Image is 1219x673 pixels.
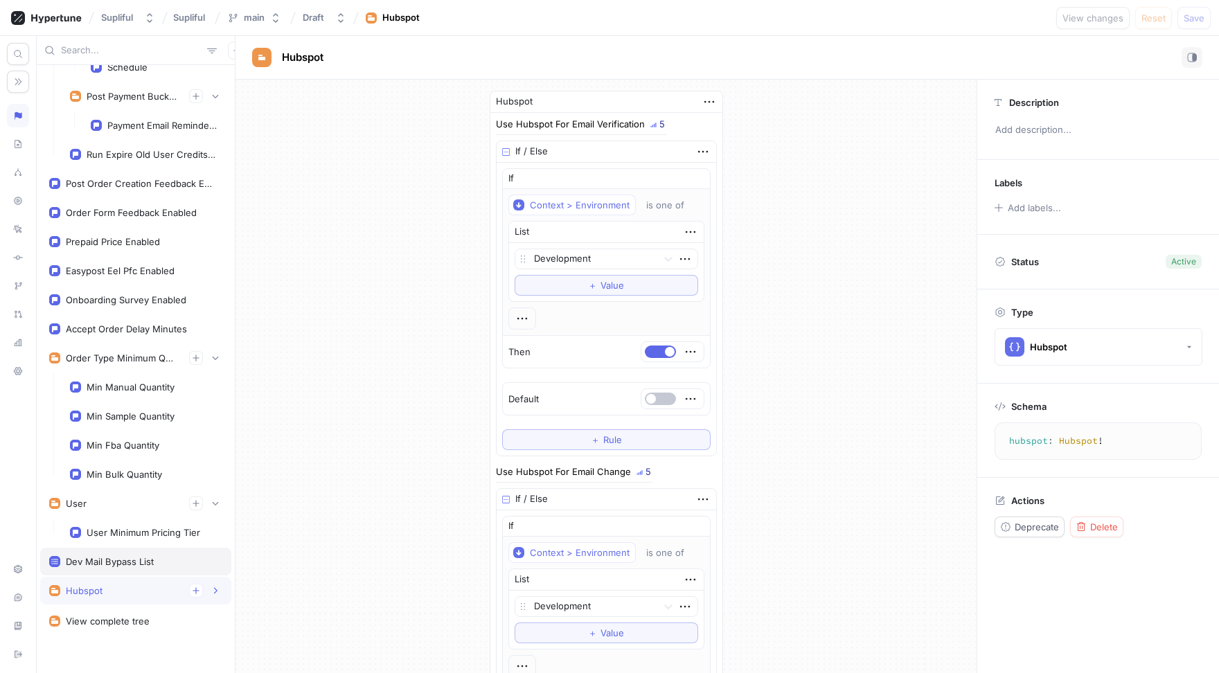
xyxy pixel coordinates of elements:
[7,331,29,355] div: Analytics
[66,207,197,218] div: Order Form Feedback Enabled
[1171,255,1196,268] div: Active
[530,547,630,559] div: Context > Environment
[87,91,178,102] div: Post Payment Buckets
[7,274,29,298] div: Branches
[496,467,631,476] div: Use Hubspot For Email Change
[640,195,704,215] button: is one of
[508,346,531,359] p: Then
[7,586,29,609] div: Live chat
[496,95,533,109] div: Hubspot
[66,616,150,627] div: View complete tree
[7,643,29,666] div: Sign out
[1062,14,1123,22] span: View changes
[990,199,1065,217] button: Add labels...
[1011,401,1047,412] p: Schema
[496,120,645,129] div: Use Hubspot For Email Verification
[1056,7,1130,29] button: View changes
[515,145,548,159] div: If / Else
[7,161,29,184] div: Splits
[222,6,287,29] button: main
[7,104,29,127] div: Logic
[591,436,600,444] span: ＋
[96,6,161,29] button: Supliful
[66,236,160,247] div: Prepaid Price Enabled
[508,195,636,215] button: Context > Environment
[603,436,622,444] span: Rule
[7,246,29,269] div: Diff
[989,118,1207,142] p: Add description...
[640,542,704,563] button: is one of
[1011,252,1039,271] p: Status
[87,527,200,538] div: User Minimum Pricing Tier
[87,469,162,480] div: Min Bulk Quantity
[1011,307,1033,318] p: Type
[1090,523,1118,531] span: Delete
[7,557,29,581] div: Setup
[101,12,133,24] div: Supliful
[508,542,636,563] button: Context > Environment
[66,265,175,276] div: Easypost Eel Pfc Enabled
[7,217,29,241] div: Logs
[1009,97,1059,108] p: Description
[303,12,324,24] div: Draft
[646,547,684,559] div: is one of
[173,12,205,22] span: Supliful
[7,132,29,156] div: Schema
[297,6,352,29] button: Draft
[515,492,548,506] div: If / Else
[515,573,529,586] div: List
[66,294,186,305] div: Onboarding Survey Enabled
[588,629,597,637] span: ＋
[282,52,323,63] span: Hubspot
[244,12,265,24] div: main
[66,556,154,567] div: Dev Mail Bypass List
[382,11,420,25] div: Hubspot
[508,393,539,406] p: Default
[995,328,1202,366] button: Hubspot
[646,467,651,476] div: 5
[995,517,1065,537] button: Deprecate
[7,614,29,638] div: Documentation
[1141,14,1166,22] span: Reset
[7,303,29,326] div: Pull requests
[502,429,711,450] button: ＋Rule
[87,411,175,422] div: Min Sample Quantity
[66,498,87,509] div: User
[659,120,665,129] div: 5
[1135,7,1172,29] button: Reset
[530,199,630,211] div: Context > Environment
[66,585,103,596] div: Hubspot
[600,629,624,637] span: Value
[515,225,529,239] div: List
[508,172,514,186] p: If
[600,281,624,289] span: Value
[1030,341,1067,353] div: Hubspot
[1177,7,1211,29] button: Save
[66,178,217,189] div: Post Order Creation Feedback Enabled
[87,149,217,160] div: Run Expire Old User Credits Cron
[646,199,684,211] div: is one of
[87,382,175,393] div: Min Manual Quantity
[508,519,514,533] p: If
[515,622,698,643] button: ＋Value
[107,120,217,131] div: Payment Email Reminders Enabled
[1184,14,1204,22] span: Save
[1011,495,1044,506] p: Actions
[515,275,698,296] button: ＋Value
[66,323,187,334] div: Accept Order Delay Minutes
[107,62,148,73] div: Schedule
[87,440,159,451] div: Min Fba Quantity
[1070,517,1123,537] button: Delete
[66,352,178,364] div: Order Type Minimum Quantities
[1015,523,1059,531] span: Deprecate
[1008,204,1061,213] div: Add labels...
[995,177,1022,188] p: Labels
[1001,429,1195,454] textarea: hubspot: Hubspot!
[7,189,29,213] div: Preview
[588,281,597,289] span: ＋
[61,44,202,57] input: Search...
[7,359,29,383] div: Settings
